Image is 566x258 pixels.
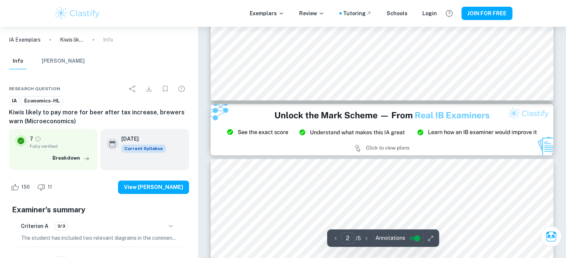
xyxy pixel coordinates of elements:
[103,36,113,44] p: Info
[9,96,20,105] a: IA
[141,81,156,96] div: Download
[541,226,562,247] button: Ask Clai
[387,9,407,17] a: Schools
[461,7,512,20] button: JOIN FOR FREE
[60,36,84,44] p: Kiwis likely to pay more for beer after tax increase, brewers warn (Microeconomics)
[125,81,140,96] div: Share
[9,85,60,92] span: Research question
[9,36,41,44] a: IA Exemplars
[121,144,166,153] div: This exemplar is based on the current syllabus. Feel free to refer to it for inspiration/ideas wh...
[22,97,63,105] span: Economics-HL
[375,234,405,242] span: Annotations
[21,222,48,230] h6: Criterion A
[422,9,437,17] a: Login
[30,135,33,143] p: 7
[158,81,173,96] div: Bookmark
[343,9,372,17] a: Tutoring
[35,181,56,193] div: Dislike
[9,97,19,105] span: IA
[9,181,34,193] div: Like
[211,104,554,155] img: Ad
[21,96,63,105] a: Economics-HL
[174,81,189,96] div: Report issue
[356,234,361,242] p: / 5
[12,204,186,215] h5: Examiner's summary
[21,234,177,242] p: The student has included two relevant diagrams in the commentary, which effectively illustrate th...
[118,180,189,194] button: View [PERSON_NAME]
[250,9,284,17] p: Exemplars
[443,7,455,20] button: Help and Feedback
[42,53,85,69] button: [PERSON_NAME]
[55,223,68,229] span: 3/3
[9,53,27,69] button: Info
[44,183,56,191] span: 11
[299,9,324,17] p: Review
[121,144,166,153] span: Current Syllabus
[17,183,34,191] span: 150
[121,135,160,143] h6: [DATE]
[35,135,41,142] a: Grade fully verified
[9,108,189,126] h6: Kiwis likely to pay more for beer after tax increase, brewers warn (Microeconomics)
[30,143,92,150] span: Fully verified
[54,6,101,21] img: Clastify logo
[51,153,92,164] button: Breakdown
